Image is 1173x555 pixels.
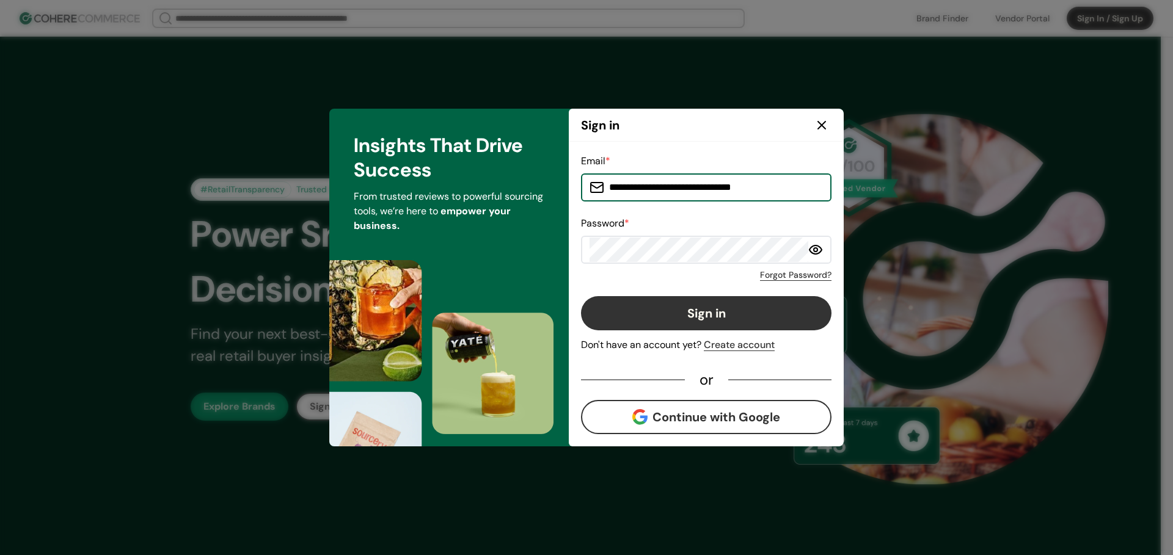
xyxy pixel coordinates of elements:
[581,296,831,330] button: Sign in
[354,133,544,182] h3: Insights That Drive Success
[685,374,728,385] div: or
[354,189,544,233] p: From trusted reviews to powerful sourcing tools, we’re here to
[704,338,775,352] div: Create account
[760,269,831,281] a: Forgot Password?
[581,400,831,434] button: Continue with Google
[581,217,629,230] label: Password
[581,154,610,167] label: Email
[581,338,831,352] div: Don't have an account yet?
[581,116,619,134] h2: Sign in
